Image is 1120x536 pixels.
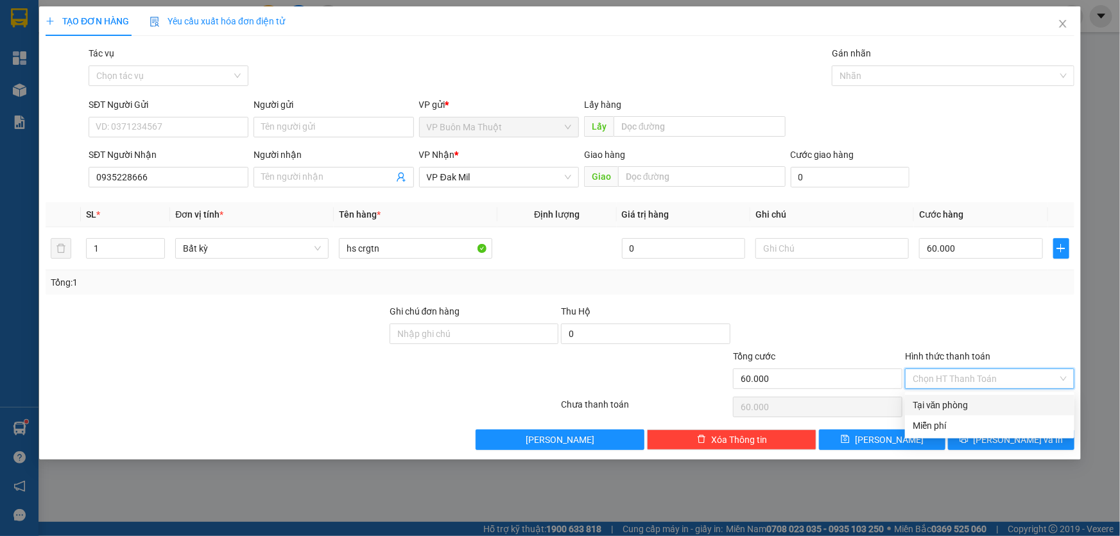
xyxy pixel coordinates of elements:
[905,351,990,361] label: Hình thức thanh toán
[396,172,406,182] span: user-add
[526,433,594,447] span: [PERSON_NAME]
[390,324,559,344] input: Ghi chú đơn hàng
[150,16,285,26] span: Yêu cầu xuất hóa đơn điện tử
[755,238,909,259] input: Ghi Chú
[622,238,746,259] input: 0
[697,435,706,445] span: delete
[913,398,1067,412] div: Tại văn phòng
[46,16,129,26] span: TẠO ĐƠN HÀNG
[855,433,924,447] span: [PERSON_NAME]
[560,397,732,420] div: Chưa thanh toán
[791,167,909,187] input: Cước giao hàng
[150,17,160,27] img: icon
[46,17,55,26] span: plus
[584,150,625,160] span: Giao hàng
[913,419,1067,433] div: Miễn phí
[51,275,433,290] div: Tổng: 1
[750,202,914,227] th: Ghi chú
[339,238,492,259] input: VD: Bàn, Ghế
[534,209,580,220] span: Định lượng
[476,429,645,450] button: [PERSON_NAME]
[584,99,621,110] span: Lấy hàng
[614,116,786,137] input: Dọc đường
[89,48,114,58] label: Tác vụ
[339,209,381,220] span: Tên hàng
[919,209,963,220] span: Cước hàng
[1054,243,1069,254] span: plus
[390,306,460,316] label: Ghi chú đơn hàng
[561,306,590,316] span: Thu Hộ
[419,150,455,160] span: VP Nhận
[183,239,321,258] span: Bất kỳ
[948,429,1074,450] button: printer[PERSON_NAME] và In
[974,433,1064,447] span: [PERSON_NAME] và In
[86,209,96,220] span: SL
[841,435,850,445] span: save
[832,48,871,58] label: Gán nhãn
[175,209,223,220] span: Đơn vị tính
[427,117,571,137] span: VP Buôn Ma Thuột
[419,98,579,112] div: VP gửi
[791,150,854,160] label: Cước giao hàng
[89,98,248,112] div: SĐT Người Gửi
[254,98,413,112] div: Người gửi
[647,429,816,450] button: deleteXóa Thông tin
[1058,19,1068,29] span: close
[819,429,945,450] button: save[PERSON_NAME]
[622,209,669,220] span: Giá trị hàng
[89,148,248,162] div: SĐT Người Nhận
[51,238,71,259] button: delete
[733,351,775,361] span: Tổng cước
[427,168,571,187] span: VP Đak Mil
[254,148,413,162] div: Người nhận
[584,166,618,187] span: Giao
[1045,6,1081,42] button: Close
[1053,238,1069,259] button: plus
[960,435,969,445] span: printer
[711,433,767,447] span: Xóa Thông tin
[584,116,614,137] span: Lấy
[618,166,786,187] input: Dọc đường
